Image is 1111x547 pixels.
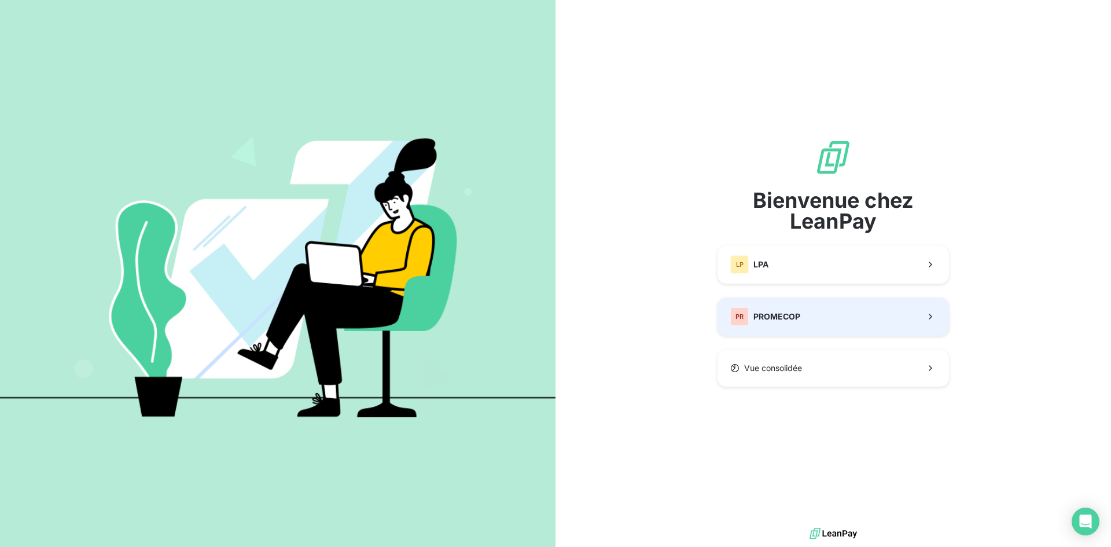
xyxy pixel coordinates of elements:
div: PR [730,307,749,326]
button: LPLPA [718,245,949,284]
span: PROMECOP [753,311,800,322]
span: LPA [753,259,768,270]
span: Vue consolidée [744,362,802,374]
span: Bienvenue chez LeanPay [718,190,949,232]
img: logo sigle [815,139,852,176]
button: Vue consolidée [718,350,949,387]
img: logo [810,525,857,542]
div: LP [730,255,749,274]
div: Open Intercom Messenger [1072,508,1099,535]
button: PRPROMECOP [718,298,949,336]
